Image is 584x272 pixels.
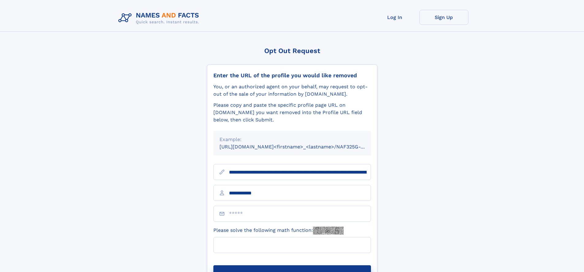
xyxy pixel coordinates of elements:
div: Example: [219,136,365,143]
div: Enter the URL of the profile you would like removed [213,72,371,79]
div: You, or an authorized agent on your behalf, may request to opt-out of the sale of your informatio... [213,83,371,98]
div: Please copy and paste the specific profile page URL on [DOMAIN_NAME] you want removed into the Pr... [213,102,371,124]
small: [URL][DOMAIN_NAME]<firstname>_<lastname>/NAF325G-xxxxxxxx [219,144,383,150]
div: Opt Out Request [207,47,377,55]
img: Logo Names and Facts [116,10,204,26]
a: Sign Up [419,10,468,25]
label: Please solve the following math function: [213,227,344,235]
a: Log In [370,10,419,25]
